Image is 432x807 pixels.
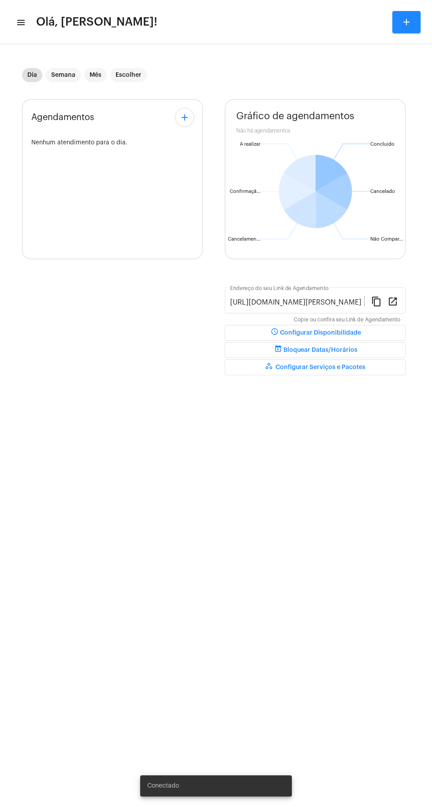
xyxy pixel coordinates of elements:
[225,342,406,358] button: Bloquear Datas/Horários
[269,330,361,336] span: Configurar Disponibilidade
[269,328,280,338] mat-icon: schedule
[240,142,261,147] text: A realizar
[46,68,81,82] mat-chip: Semana
[370,237,403,241] text: Não Compar...
[225,359,406,375] button: Configurar Serviços e Pacotes
[31,113,94,122] span: Agendamentos
[294,317,400,323] mat-hint: Copie ou confira seu Link de Agendamento
[31,140,194,146] div: Nenhum atendimento para o dia.
[230,189,261,194] text: Confirmaçã...
[273,345,283,355] mat-icon: event_busy
[84,68,107,82] mat-chip: Mês
[370,189,395,194] text: Cancelado
[265,362,276,373] mat-icon: workspaces_outlined
[228,237,261,241] text: Cancelamen...
[230,298,364,306] input: Link
[16,17,25,28] mat-icon: sidenav icon
[265,364,365,370] span: Configurar Serviços e Pacotes
[387,296,398,306] mat-icon: open_in_new
[371,296,382,306] mat-icon: content_copy
[110,68,147,82] mat-chip: Escolher
[401,17,412,27] mat-icon: add
[22,68,42,82] mat-chip: Dia
[179,112,190,123] mat-icon: add
[225,325,406,341] button: Configurar Disponibilidade
[36,15,157,29] span: Olá, [PERSON_NAME]!
[236,111,354,121] span: Gráfico de agendamentos
[147,781,179,790] span: Conectado
[370,142,395,147] text: Concluído
[273,347,358,353] span: Bloquear Datas/Horários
